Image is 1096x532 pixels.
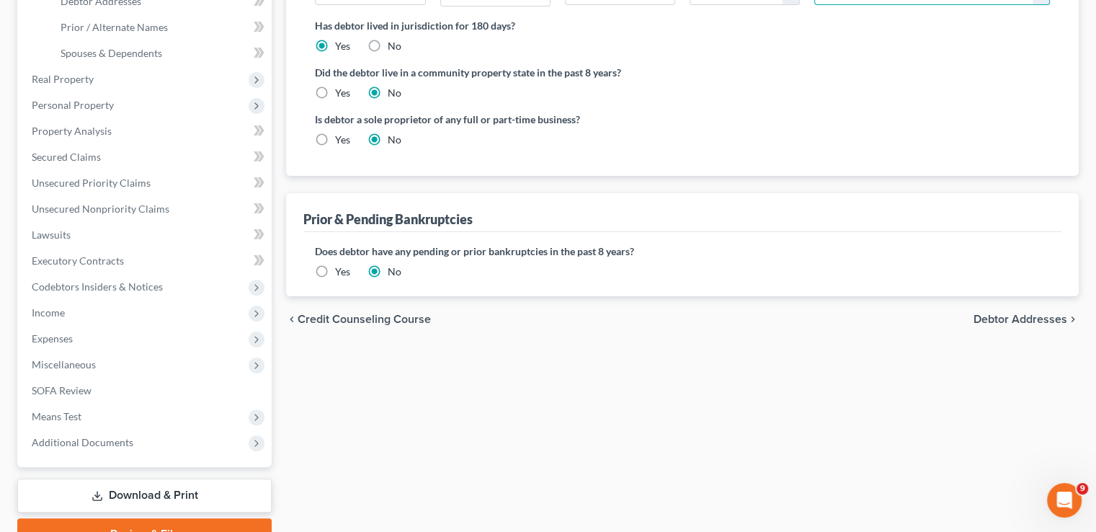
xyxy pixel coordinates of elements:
span: SOFA Review [32,384,92,396]
label: Is debtor a sole proprietor of any full or part-time business? [315,112,675,127]
span: Prior / Alternate Names [61,21,168,33]
label: Yes [335,86,350,100]
button: Debtor Addresses chevron_right [974,314,1079,325]
a: Property Analysis [20,118,272,144]
a: Prior / Alternate Names [49,14,272,40]
a: SOFA Review [20,378,272,404]
span: Unsecured Priority Claims [32,177,151,189]
label: Does debtor have any pending or prior bankruptcies in the past 8 years? [315,244,1050,259]
span: 9 [1077,483,1088,495]
span: Property Analysis [32,125,112,137]
label: No [388,86,401,100]
a: Lawsuits [20,222,272,248]
a: Unsecured Priority Claims [20,170,272,196]
span: Unsecured Nonpriority Claims [32,203,169,215]
span: Means Test [32,410,81,422]
a: Unsecured Nonpriority Claims [20,196,272,222]
a: Download & Print [17,479,272,513]
span: Expenses [32,332,73,345]
div: Prior & Pending Bankruptcies [303,210,473,228]
span: Income [32,306,65,319]
span: Additional Documents [32,436,133,448]
a: Spouses & Dependents [49,40,272,66]
span: Executory Contracts [32,254,124,267]
span: Miscellaneous [32,358,96,371]
label: Yes [335,39,350,53]
span: Codebtors Insiders & Notices [32,280,163,293]
span: Real Property [32,73,94,85]
span: Lawsuits [32,229,71,241]
span: Credit Counseling Course [298,314,431,325]
label: No [388,133,401,147]
button: chevron_left Credit Counseling Course [286,314,431,325]
span: Secured Claims [32,151,101,163]
label: Did the debtor live in a community property state in the past 8 years? [315,65,1050,80]
iframe: Intercom live chat [1047,483,1082,518]
i: chevron_left [286,314,298,325]
label: Yes [335,133,350,147]
a: Executory Contracts [20,248,272,274]
span: Spouses & Dependents [61,47,162,59]
a: Secured Claims [20,144,272,170]
label: Yes [335,265,350,279]
span: Personal Property [32,99,114,111]
label: No [388,265,401,279]
span: Debtor Addresses [974,314,1067,325]
label: No [388,39,401,53]
label: Has debtor lived in jurisdiction for 180 days? [315,18,1050,33]
i: chevron_right [1067,314,1079,325]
